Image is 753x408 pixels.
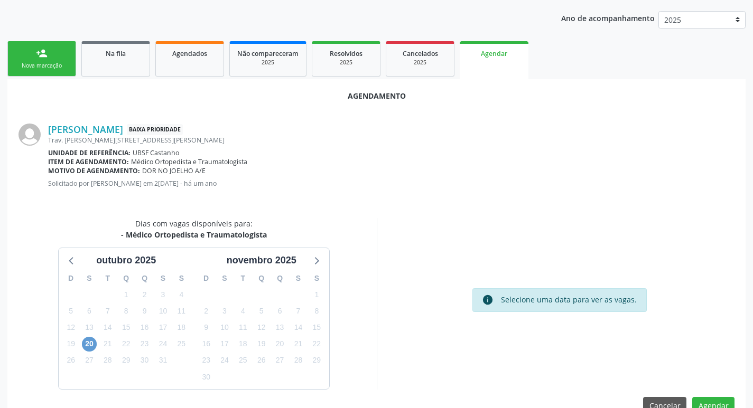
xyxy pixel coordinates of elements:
[131,157,247,166] span: Médico Ortopedista e Traumatologista
[106,49,126,58] span: Na fila
[273,320,287,335] span: quinta-feira, 13 de novembro de 2025
[82,303,97,318] span: segunda-feira, 6 de outubro de 2025
[482,294,494,306] i: info
[172,49,207,58] span: Agendados
[62,270,80,287] div: D
[135,270,154,287] div: Q
[82,320,97,335] span: segunda-feira, 13 de outubro de 2025
[119,337,134,352] span: quarta-feira, 22 de outubro de 2025
[154,270,172,287] div: S
[309,320,324,335] span: sábado, 15 de novembro de 2025
[199,320,213,335] span: domingo, 9 de novembro de 2025
[155,287,170,302] span: sexta-feira, 3 de outubro de 2025
[48,179,735,188] p: Solicitado por [PERSON_NAME] em 2[DATE] - há um ano
[127,124,183,135] span: Baixa Prioridade
[48,136,735,145] div: Trav. [PERSON_NAME][STREET_ADDRESS][PERSON_NAME]
[217,303,232,318] span: segunda-feira, 3 de novembro de 2025
[119,353,134,368] span: quarta-feira, 29 de outubro de 2025
[254,353,269,368] span: quarta-feira, 26 de novembro de 2025
[216,270,234,287] div: S
[155,337,170,352] span: sexta-feira, 24 de outubro de 2025
[236,353,250,368] span: terça-feira, 25 de novembro de 2025
[137,337,152,352] span: quinta-feira, 23 de outubro de 2025
[236,337,250,352] span: terça-feira, 18 de novembro de 2025
[217,353,232,368] span: segunda-feira, 24 de novembro de 2025
[137,353,152,368] span: quinta-feira, 30 de outubro de 2025
[197,270,216,287] div: D
[137,287,152,302] span: quinta-feira, 2 de outubro de 2025
[291,353,305,368] span: sexta-feira, 28 de novembro de 2025
[119,287,134,302] span: quarta-feira, 1 de outubro de 2025
[48,166,140,175] b: Motivo de agendamento:
[137,303,152,318] span: quinta-feira, 9 de outubro de 2025
[309,287,324,302] span: sábado, 1 de novembro de 2025
[15,62,68,70] div: Nova marcação
[252,270,271,287] div: Q
[63,303,78,318] span: domingo, 5 de outubro de 2025
[174,287,189,302] span: sábado, 4 de outubro de 2025
[142,166,206,175] span: DOR NO JOELHO A/E
[291,320,305,335] span: sexta-feira, 14 de novembro de 2025
[236,303,250,318] span: terça-feira, 4 de novembro de 2025
[63,320,78,335] span: domingo, 12 de outubro de 2025
[254,337,269,352] span: quarta-feira, 19 de novembro de 2025
[273,337,287,352] span: quinta-feira, 20 de novembro de 2025
[100,303,115,318] span: terça-feira, 7 de outubro de 2025
[289,270,308,287] div: S
[80,270,99,287] div: S
[403,49,438,58] span: Cancelados
[394,59,447,67] div: 2025
[217,337,232,352] span: segunda-feira, 17 de novembro de 2025
[273,303,287,318] span: quinta-feira, 6 de novembro de 2025
[18,124,41,146] img: img
[309,337,324,352] span: sábado, 22 de novembro de 2025
[63,353,78,368] span: domingo, 26 de outubro de 2025
[222,253,301,268] div: novembro 2025
[48,157,129,166] b: Item de agendamento:
[82,353,97,368] span: segunda-feira, 27 de outubro de 2025
[561,11,655,24] p: Ano de acompanhamento
[133,148,179,157] span: UBSF Castanho
[119,320,134,335] span: quarta-feira, 15 de outubro de 2025
[309,353,324,368] span: sábado, 29 de novembro de 2025
[100,320,115,335] span: terça-feira, 14 de outubro de 2025
[501,294,637,306] div: Selecione uma data para ver as vagas.
[254,303,269,318] span: quarta-feira, 5 de novembro de 2025
[100,337,115,352] span: terça-feira, 21 de outubro de 2025
[174,303,189,318] span: sábado, 11 de outubro de 2025
[481,49,507,58] span: Agendar
[137,320,152,335] span: quinta-feira, 16 de outubro de 2025
[36,48,48,59] div: person_add
[18,90,735,101] div: Agendamento
[63,337,78,352] span: domingo, 19 de outubro de 2025
[217,320,232,335] span: segunda-feira, 10 de novembro de 2025
[237,59,299,67] div: 2025
[237,49,299,58] span: Não compareceram
[236,320,250,335] span: terça-feira, 11 de novembro de 2025
[199,353,213,368] span: domingo, 23 de novembro de 2025
[155,353,170,368] span: sexta-feira, 31 de outubro de 2025
[174,337,189,352] span: sábado, 25 de outubro de 2025
[273,353,287,368] span: quinta-feira, 27 de novembro de 2025
[121,229,267,240] div: - Médico Ortopedista e Traumatologista
[234,270,252,287] div: T
[155,303,170,318] span: sexta-feira, 10 de outubro de 2025
[199,303,213,318] span: domingo, 2 de novembro de 2025
[100,353,115,368] span: terça-feira, 28 de outubro de 2025
[48,148,131,157] b: Unidade de referência:
[82,337,97,352] span: segunda-feira, 20 de outubro de 2025
[308,270,326,287] div: S
[174,320,189,335] span: sábado, 18 de outubro de 2025
[117,270,135,287] div: Q
[320,59,373,67] div: 2025
[155,320,170,335] span: sexta-feira, 17 de outubro de 2025
[92,253,160,268] div: outubro 2025
[119,303,134,318] span: quarta-feira, 8 de outubro de 2025
[98,270,117,287] div: T
[330,49,362,58] span: Resolvidos
[309,303,324,318] span: sábado, 8 de novembro de 2025
[291,303,305,318] span: sexta-feira, 7 de novembro de 2025
[172,270,191,287] div: S
[48,124,123,135] a: [PERSON_NAME]
[254,320,269,335] span: quarta-feira, 12 de novembro de 2025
